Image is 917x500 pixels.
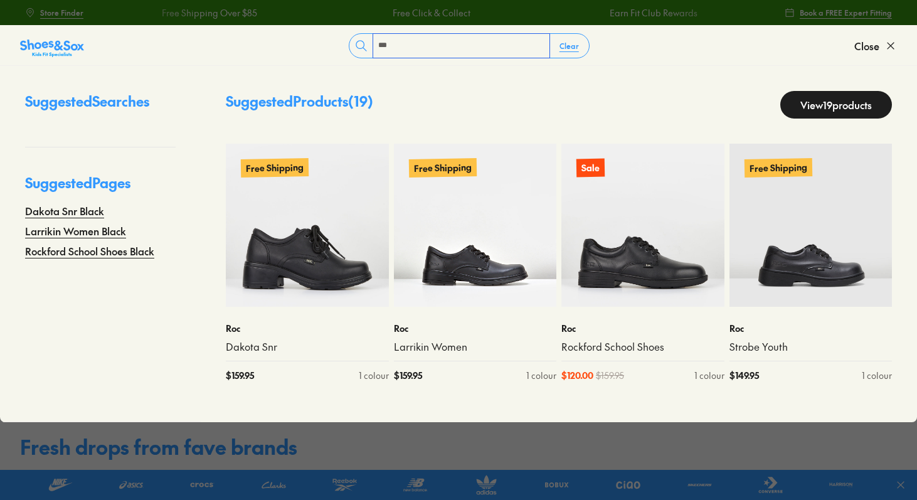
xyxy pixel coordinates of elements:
a: Strobe Youth [729,340,893,354]
span: $ 120.00 [561,369,593,382]
a: Rockford School Shoes [561,340,724,354]
a: Free Shipping [226,144,389,307]
a: Earn Fit Club Rewards [597,6,685,19]
a: Shoes &amp; Sox [20,36,84,56]
div: 1 colour [526,369,556,382]
span: Book a FREE Expert Fitting [800,7,892,18]
p: Roc [729,322,893,335]
div: 1 colour [694,369,724,382]
a: Free Shipping Over $85 [149,6,245,19]
span: Store Finder [40,7,83,18]
a: Free Shipping [394,144,557,307]
img: SNS_Logo_Responsive.svg [20,38,84,58]
span: $ 159.95 [226,369,254,382]
a: View19products [780,91,892,119]
p: Roc [561,322,724,335]
a: Dakota Snr [226,340,389,354]
span: $ 159.95 [394,369,422,382]
p: Sale [576,159,605,178]
p: Free Shipping [241,158,309,178]
div: 1 colour [359,369,389,382]
p: Suggested Products [226,91,373,119]
p: Roc [226,322,389,335]
a: Free Shipping [729,144,893,307]
a: Dakota Snr Black [25,203,104,218]
span: $ 149.95 [729,369,759,382]
p: Suggested Searches [25,91,176,122]
p: Free Shipping [408,158,476,178]
p: Free Shipping [744,158,812,178]
a: Free Click & Collect [380,6,458,19]
button: Clear [549,35,589,57]
span: ( 19 ) [348,92,373,110]
a: Rockford School Shoes Black [25,243,154,258]
button: Close [854,32,897,60]
a: Sale [561,144,724,307]
div: 1 colour [862,369,892,382]
a: Book a FREE Expert Fitting [785,1,892,24]
p: Roc [394,322,557,335]
span: Close [854,38,879,53]
p: Suggested Pages [25,173,176,203]
a: Larrikin Women Black [25,223,126,238]
a: Store Finder [25,1,83,24]
a: Larrikin Women [394,340,557,354]
span: $ 159.95 [596,369,624,382]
